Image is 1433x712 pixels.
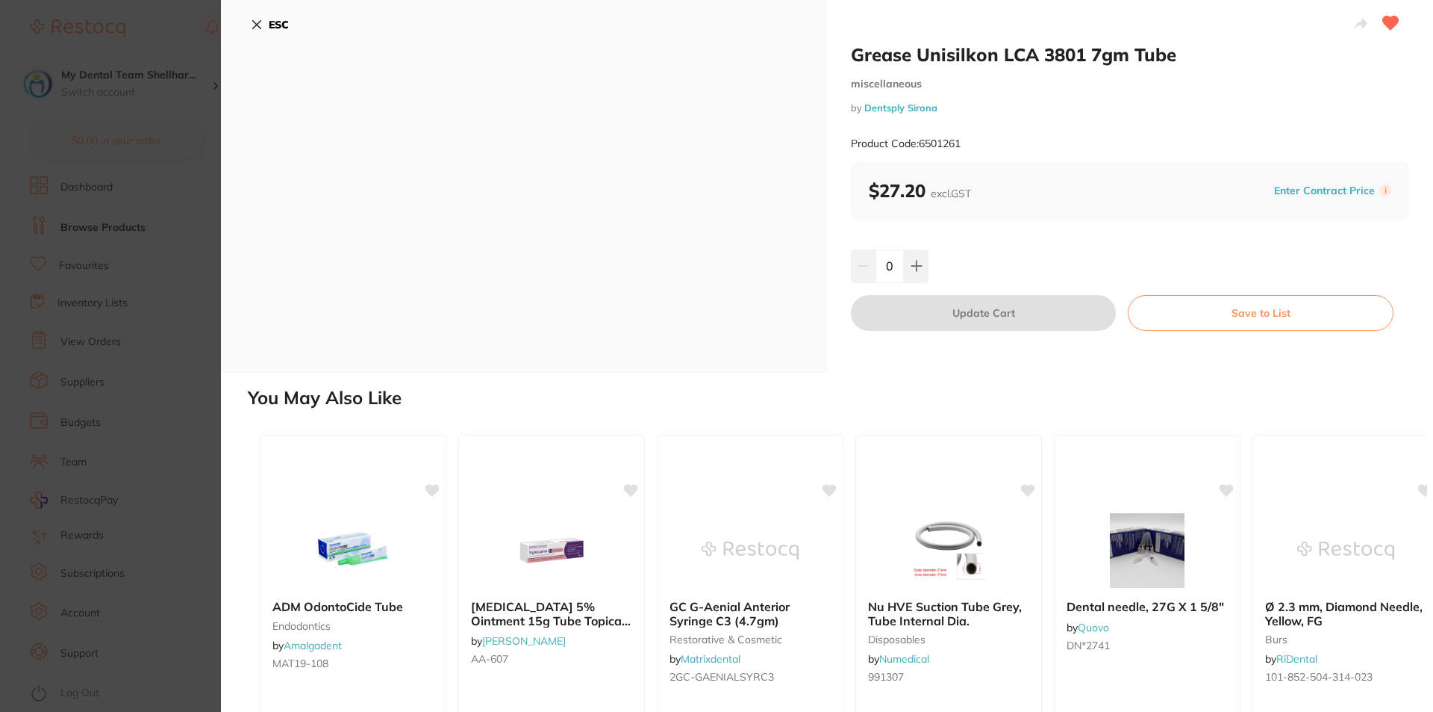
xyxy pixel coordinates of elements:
[851,102,1409,114] small: by
[1067,621,1109,634] span: by
[868,600,1029,628] b: Nu HVE Suction Tube Grey, Tube Internal Dia.
[851,78,1409,90] small: miscellaneous
[248,388,1427,409] h2: You May Also Like
[471,600,632,628] b: XYLOCAINE 5% Ointment 15g Tube Topical Anaesthetic
[1265,652,1317,666] span: by
[851,43,1409,66] h2: Grease Unisilkon LCA 3801 7gm Tube
[471,634,566,648] span: by
[900,513,997,588] img: Nu HVE Suction Tube Grey, Tube Internal Dia.
[1297,513,1394,588] img: Ø 2.3 mm, Diamond Needle, Yellow, FG
[868,634,1029,646] small: disposables
[1276,652,1317,666] a: RiDental
[669,652,740,666] span: by
[1265,634,1426,646] small: burs
[272,600,434,613] b: ADM OdontoCide Tube
[482,634,566,648] a: [PERSON_NAME]
[868,652,929,666] span: by
[1078,621,1109,634] a: Quovo
[669,600,831,628] b: GC G-Aenial Anterior Syringe C3 (4.7gm)
[669,671,831,683] small: 2GC-GAENIALSYRC3
[272,657,434,669] small: MAT19-108
[1379,185,1391,196] label: i
[1265,600,1426,628] b: Ø 2.3 mm, Diamond Needle, Yellow, FG
[503,513,600,588] img: XYLOCAINE 5% Ointment 15g Tube Topical Anaesthetic
[864,102,937,114] a: Dentsply Sirona
[269,18,289,31] b: ESC
[1128,295,1393,331] button: Save to List
[669,634,831,646] small: restorative & cosmetic
[879,652,929,666] a: Numedical
[869,179,971,202] b: $27.20
[284,639,342,652] a: Amalgadent
[702,513,799,588] img: GC G-Aenial Anterior Syringe C3 (4.7gm)
[1270,184,1379,198] button: Enter Contract Price
[471,653,632,665] small: AA-607
[931,187,971,200] span: excl. GST
[1067,640,1228,651] small: DN*2741
[1265,671,1426,683] small: 101-852-504-314-023
[305,513,402,588] img: ADM OdontoCide Tube
[272,620,434,632] small: endodontics
[851,295,1116,331] button: Update Cart
[868,671,1029,683] small: 991307
[1099,513,1196,588] img: Dental needle, 27G X 1 5/8"
[681,652,740,666] a: Matrixdental
[251,12,289,37] button: ESC
[851,137,961,150] small: Product Code: 6501261
[272,639,342,652] span: by
[1067,600,1228,613] b: Dental needle, 27G X 1 5/8"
